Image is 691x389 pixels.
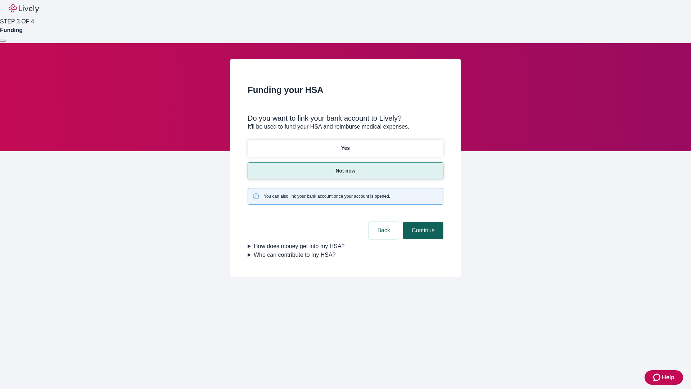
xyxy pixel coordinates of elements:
summary: Who can contribute to my HSA? [248,251,443,259]
h2: Funding your HSA [248,84,443,97]
div: Do you want to link your bank account to Lively? [248,114,443,122]
p: It'll be used to fund your HSA and reimburse medical expenses. [248,122,443,131]
span: Help [662,373,674,382]
button: Continue [403,222,443,239]
span: You can also link your bank account once your account is opened. [264,193,390,200]
svg: Zendesk support icon [653,373,662,382]
button: Back [369,222,399,239]
button: Yes [248,140,443,157]
summary: How does money get into my HSA? [248,242,443,251]
button: Not now [248,162,443,179]
p: Yes [341,144,350,152]
p: Not now [335,167,355,175]
img: Lively [9,4,39,13]
button: Zendesk support iconHelp [645,370,683,385]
